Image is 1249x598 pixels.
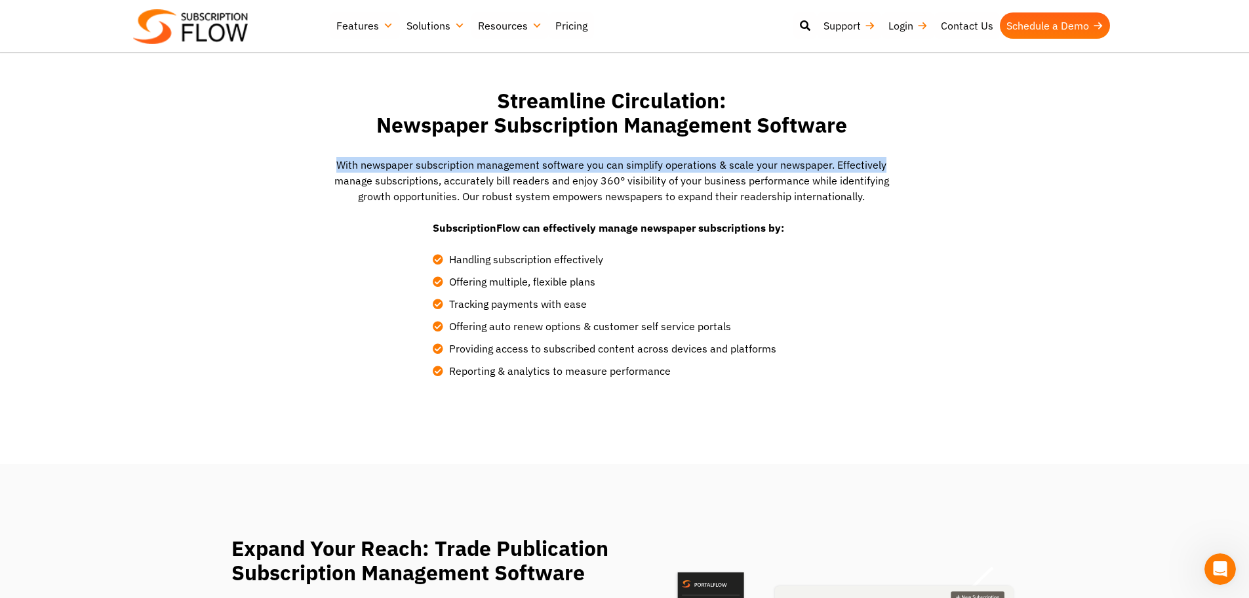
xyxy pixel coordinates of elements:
[1204,553,1236,585] iframe: Intercom live chat
[446,274,595,289] span: Offering multiple, flexible plans
[817,12,882,39] a: Support
[446,318,731,334] span: Offering auto renew options & customer self service portals
[133,9,248,44] img: Subscriptionflow
[446,251,603,267] span: Handling subscription effectively
[330,12,400,39] a: Features
[446,341,776,356] span: Providing access to subscribed content across devices and platforms
[882,12,934,39] a: Login
[446,296,587,312] span: Tracking payments with ease
[549,12,594,39] a: Pricing
[1000,12,1110,39] a: Schedule a Demo
[433,221,784,234] strong: SubscriptionFlow can effectively manage newspaper subscriptions by:
[231,89,992,137] h2: Streamline Circulation: Newspaper Subscription Management Software
[400,12,471,39] a: Solutions
[471,12,549,39] a: Resources
[934,12,1000,39] a: Contact Us
[446,363,671,379] span: Reporting & analytics to measure performance
[323,157,900,204] p: With newspaper subscription management software you can simplify operations & scale your newspape...
[231,536,618,585] h2: Expand Your Reach: Trade Publication Subscription Management Software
